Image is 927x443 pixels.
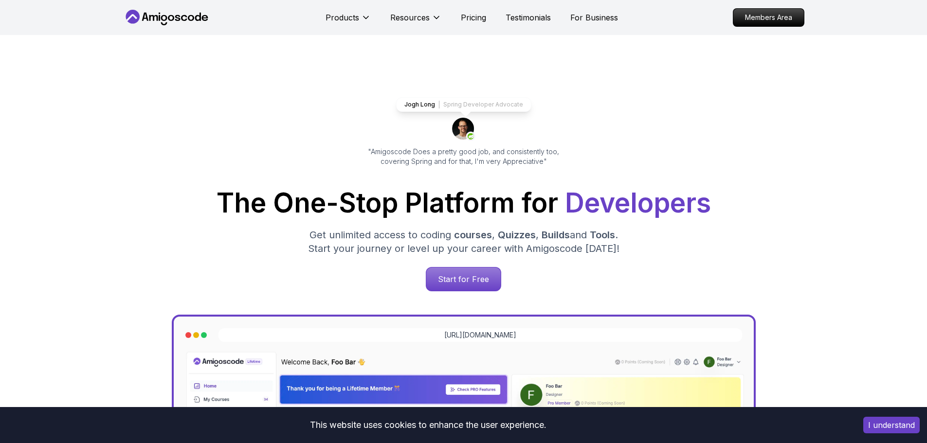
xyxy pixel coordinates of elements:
p: Jogh Long [404,101,435,108]
h1: The One-Stop Platform for [131,190,797,216]
p: "Amigoscode Does a pretty good job, and consistently too, covering Spring and for that, I'm very ... [355,147,573,166]
div: This website uses cookies to enhance the user experience. [7,414,849,436]
p: Get unlimited access to coding , , and . Start your journey or level up your career with Amigosco... [300,228,627,255]
p: Spring Developer Advocate [443,101,523,108]
a: For Business [570,12,618,23]
p: Members Area [733,9,804,26]
a: Pricing [461,12,486,23]
a: Members Area [733,8,804,27]
img: josh long [452,118,475,141]
p: Start for Free [426,267,501,291]
span: Developers [565,187,711,219]
p: Products [326,12,359,23]
span: Builds [542,229,570,241]
button: Products [326,12,371,31]
a: Testimonials [506,12,551,23]
a: Start for Free [426,267,501,291]
span: Quizzes [498,229,536,241]
button: Resources [390,12,441,31]
button: Accept cookies [863,417,920,433]
span: Tools [590,229,615,241]
a: [URL][DOMAIN_NAME] [444,330,516,340]
p: Resources [390,12,430,23]
span: courses [454,229,492,241]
